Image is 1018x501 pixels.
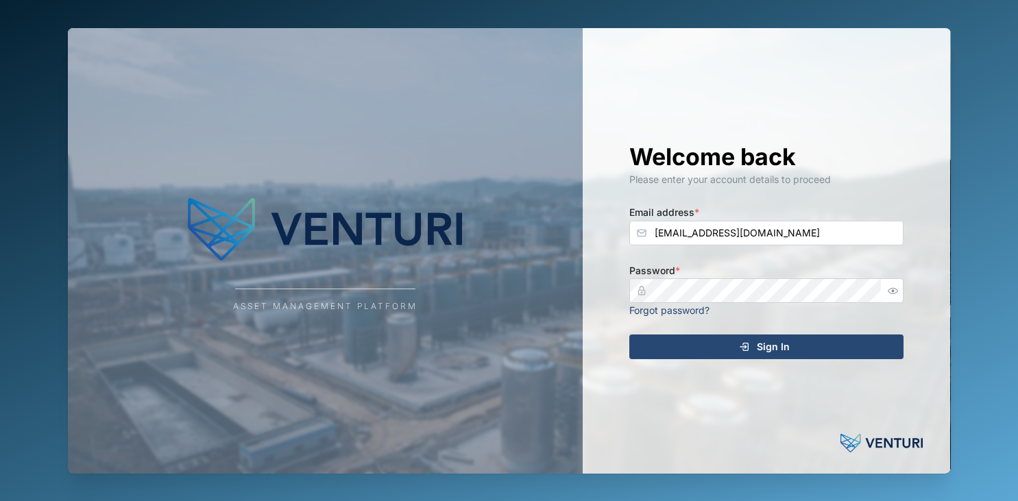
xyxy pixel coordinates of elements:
label: Email address [629,205,699,220]
input: Enter your email [629,221,904,245]
label: Password [629,263,680,278]
a: Forgot password? [629,304,710,316]
h1: Welcome back [629,142,904,172]
span: Sign In [757,335,790,358]
div: Asset Management Platform [233,300,417,313]
button: Sign In [629,334,904,359]
div: Please enter your account details to proceed [629,172,904,187]
img: Powered by: Venturi [840,430,923,457]
img: Company Logo [188,188,462,271]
